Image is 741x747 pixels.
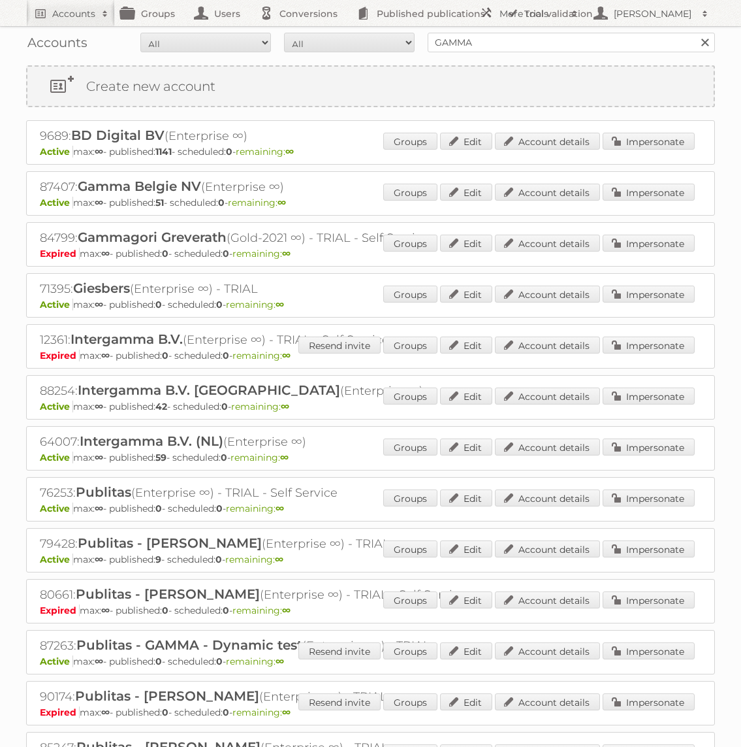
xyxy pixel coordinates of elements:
a: Account details [495,693,600,710]
strong: 59 [155,452,166,463]
span: Publitas - [PERSON_NAME] [75,688,259,704]
strong: 0 [155,656,162,667]
a: Edit [440,591,492,608]
a: Create new account [27,67,714,106]
strong: ∞ [95,503,103,514]
h2: 88254: (Enterprise ∞) [40,382,497,399]
a: Groups [383,642,437,659]
span: Active [40,401,73,412]
a: Impersonate [603,540,695,557]
h2: 9689: (Enterprise ∞) [40,127,497,144]
strong: ∞ [276,656,284,667]
span: Gamma Belgie NV [78,178,201,194]
a: Groups [383,490,437,506]
strong: ∞ [101,248,110,259]
strong: 0 [226,146,232,158]
strong: ∞ [276,299,284,310]
span: remaining: [232,350,291,361]
p: max: - published: - scheduled: - [40,656,701,667]
strong: ∞ [95,197,103,208]
a: Groups [383,388,437,405]
span: Intergamma B.V. [GEOGRAPHIC_DATA] [78,382,340,398]
h2: 90174: (Enterprise ∞) - TRIAL [40,688,497,705]
strong: ∞ [101,350,110,361]
strong: 1141 [155,146,172,158]
span: Active [40,554,73,565]
p: max: - published: - scheduled: - [40,401,701,412]
span: Publitas - GAMMA - Dynamic test [76,637,302,653]
strong: 0 [223,706,229,718]
a: Impersonate [603,184,695,201]
a: Account details [495,540,600,557]
h2: 76253: (Enterprise ∞) - TRIAL - Self Service [40,484,497,501]
strong: 9 [155,554,161,565]
a: Account details [495,642,600,659]
a: Resend invite [298,337,381,354]
h2: [PERSON_NAME] [610,7,695,20]
h2: 64007: (Enterprise ∞) [40,433,497,450]
span: remaining: [225,554,283,565]
strong: 0 [162,248,168,259]
span: remaining: [231,401,289,412]
span: remaining: [232,706,291,718]
a: Groups [383,184,437,201]
h2: Accounts [52,7,95,20]
a: Groups [383,591,437,608]
a: Account details [495,337,600,354]
span: Active [40,299,73,310]
a: Edit [440,235,492,252]
strong: ∞ [277,197,286,208]
p: max: - published: - scheduled: - [40,554,701,565]
p: max: - published: - scheduled: - [40,299,701,310]
strong: 0 [162,605,168,616]
strong: ∞ [282,350,291,361]
strong: 0 [216,503,223,514]
a: Groups [383,286,437,303]
a: Groups [383,439,437,456]
strong: ∞ [101,605,110,616]
span: remaining: [232,605,291,616]
a: Impersonate [603,439,695,456]
h2: 87407: (Enterprise ∞) [40,178,497,195]
strong: 0 [162,350,168,361]
span: Intergamma B.V. [71,331,183,347]
a: Account details [495,591,600,608]
p: max: - published: - scheduled: - [40,706,701,718]
strong: 0 [155,299,162,310]
a: Account details [495,439,600,456]
strong: 0 [218,197,225,208]
span: Active [40,146,73,158]
strong: 0 [155,503,162,514]
span: Active [40,503,73,514]
a: Edit [440,337,492,354]
span: Active [40,197,73,208]
strong: 0 [162,706,168,718]
a: Impersonate [603,337,695,354]
strong: ∞ [282,248,291,259]
strong: 0 [223,350,229,361]
strong: ∞ [275,554,283,565]
strong: ∞ [95,401,103,412]
a: Groups [383,235,437,252]
strong: 0 [215,554,222,565]
a: Impersonate [603,133,695,150]
a: Impersonate [603,286,695,303]
a: Account details [495,133,600,150]
strong: 0 [223,605,229,616]
span: remaining: [226,656,284,667]
span: remaining: [232,248,291,259]
strong: 0 [216,299,223,310]
strong: ∞ [276,503,284,514]
strong: ∞ [95,656,103,667]
strong: ∞ [281,401,289,412]
span: remaining: [228,197,286,208]
a: Resend invite [298,693,381,710]
p: max: - published: - scheduled: - [40,452,701,463]
strong: 0 [223,248,229,259]
a: Edit [440,642,492,659]
a: Groups [383,540,437,557]
strong: ∞ [95,146,103,158]
h2: More tools [499,7,565,20]
a: Resend invite [298,642,381,659]
span: Publitas - [PERSON_NAME] [76,586,260,602]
